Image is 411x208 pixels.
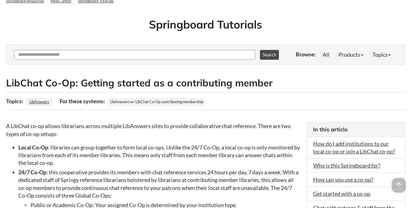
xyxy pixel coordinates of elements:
a: arrow_upward [392,178,405,185]
span: arrow_upward [392,178,405,191]
a: Get started with a co-op [313,190,370,197]
p: Browse: [296,51,316,58]
div: For these systems: [60,96,106,107]
h3: In this article [313,126,398,133]
a: How do I add institutions to our local co-op or join a LibChat co-op? [313,140,395,155]
h2: LibChat Co-Op: Getting started as a contributing member [6,76,405,89]
strong: Local Co-Op [18,144,48,151]
a: Products [334,49,368,60]
div: Topics: [6,96,25,107]
span: LibAnswers w/ LibChat Co-Op contributing membership [108,98,206,105]
button: Search [260,50,279,60]
strong: 24/7 Co-Op [18,169,46,176]
a: How can you use a co-op? [313,176,373,183]
li: : libraries can group together to form local co-ops. Unlike the 24/7 Co-Op, a local co-op is only... [18,143,301,167]
a: LibAnswers [28,98,50,106]
a: All [318,49,334,60]
h1: Springboard Tutorials [11,17,400,32]
a: Topics [368,49,395,60]
a: Who is this Springboard for? [313,162,380,169]
p: A LibChat co-op allows librarians across multiple LibAnswers sites to provide collaborative chat ... [6,122,301,138]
